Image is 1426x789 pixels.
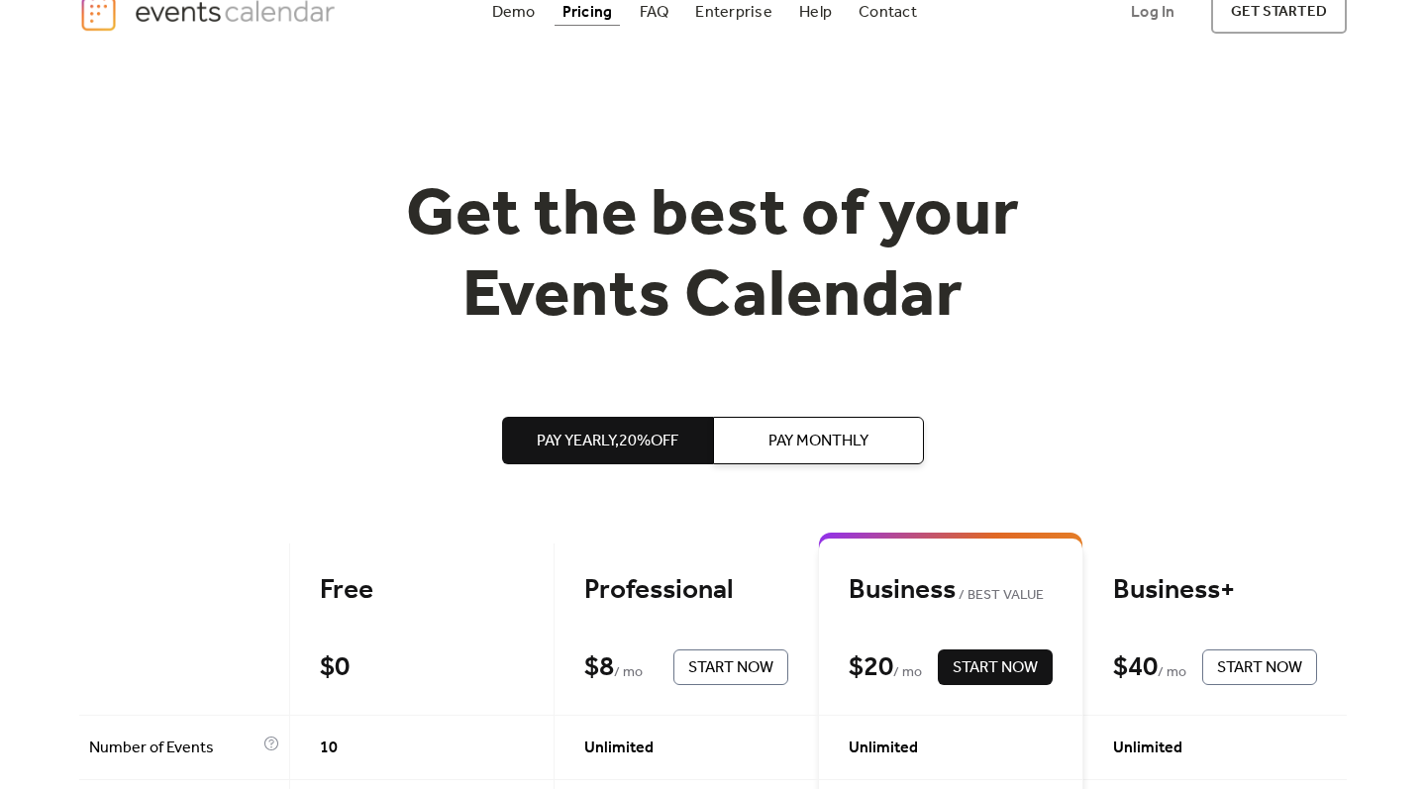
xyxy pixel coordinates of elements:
[799,7,832,18] div: Help
[584,573,788,608] div: Professional
[849,737,918,760] span: Unlimited
[492,7,536,18] div: Demo
[1217,656,1302,680] span: Start Now
[562,7,613,18] div: Pricing
[320,573,524,608] div: Free
[1113,650,1158,685] div: $ 40
[713,417,924,464] button: Pay Monthly
[859,7,917,18] div: Contact
[584,650,614,685] div: $ 8
[938,649,1053,685] button: Start Now
[768,430,868,453] span: Pay Monthly
[893,661,922,685] span: / mo
[849,573,1053,608] div: Business
[614,661,643,685] span: / mo
[640,7,669,18] div: FAQ
[953,656,1038,680] span: Start Now
[688,656,773,680] span: Start Now
[1113,737,1182,760] span: Unlimited
[502,417,713,464] button: Pay Yearly,20%off
[673,649,788,685] button: Start Now
[89,737,258,760] span: Number of Events
[849,650,893,685] div: $ 20
[537,430,678,453] span: Pay Yearly, 20% off
[333,176,1093,338] h1: Get the best of your Events Calendar
[1113,573,1317,608] div: Business+
[1202,649,1317,685] button: Start Now
[956,584,1044,608] span: BEST VALUE
[584,737,654,760] span: Unlimited
[320,650,350,685] div: $ 0
[320,737,338,760] span: 10
[695,7,771,18] div: Enterprise
[1158,661,1186,685] span: / mo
